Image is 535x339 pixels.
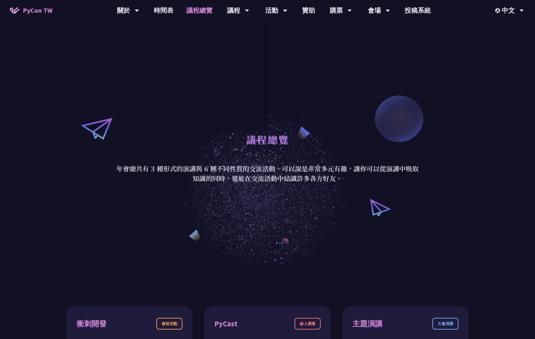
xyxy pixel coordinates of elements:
[3,2,59,19] a: PyCon TW
[495,8,502,13] img: Locale Icon
[23,6,52,15] span: PyCon TW
[214,318,238,330] div: PyCast
[353,318,383,330] div: 主題演講
[432,318,458,330] div: 大會演講
[116,164,419,183] p: 年會總共有 3 種形式的演講與 6 種不同性質的交流活動。可以說是非常多元有趣，讓你可以從演講中吸取知識的同時，還能在交流活動中結識許多各方好友。
[156,318,182,330] div: 會前活動
[10,7,20,14] img: Home icon of PyCon TW 2025
[77,318,107,330] div: 衝刺開發
[295,318,321,330] div: 線上廣播
[246,130,289,149] h1: 議程總覽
